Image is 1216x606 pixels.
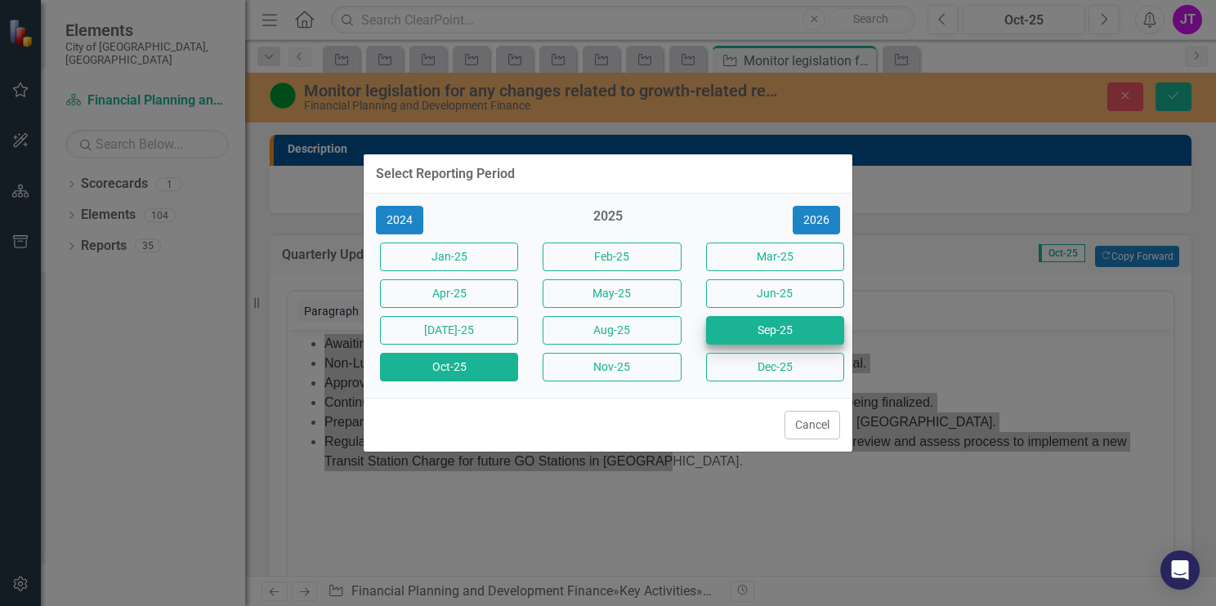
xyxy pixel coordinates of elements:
[543,279,681,308] button: May-25
[37,82,882,102] li: Preparing a report to Council to introduce a new Institutional DC expansion credit, similar to [G...
[37,4,882,24] li: Awaiting provincial regulations on deferred DC collections, anticipated in Q3/Q4 2025.
[706,316,844,345] button: Sep-25
[543,353,681,381] button: Nov-25
[380,353,518,381] button: Oct-25
[706,243,844,271] button: Mar-25
[380,316,518,345] button: [DATE]-25
[380,243,518,271] button: Jan-25
[539,207,677,234] div: 2025
[37,24,882,43] li: Non-Luxury Rental DC deferral policy concept approved, awaiting Policy Committee approval.
[376,167,515,181] div: Select Reporting Period
[543,243,681,271] button: Feb-25
[37,63,882,82] li: Continuing DC study work while regulations on the DC study and Local Service Policy are being fin...
[543,316,681,345] button: Aug-25
[785,411,840,439] button: Cancel
[380,279,518,308] button: Apr-25
[37,102,882,141] li: Regulations for the GO Transit Station Funding Act, 2023 have been released. City staff to review...
[706,353,844,381] button: Dec-25
[376,206,423,234] button: 2024
[706,279,844,308] button: Jun-25
[37,43,882,63] li: Approved Demo DC credit extension similar to [GEOGRAPHIC_DATA].
[1160,550,1200,590] div: Open Intercom Messenger
[793,206,840,234] button: 2026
